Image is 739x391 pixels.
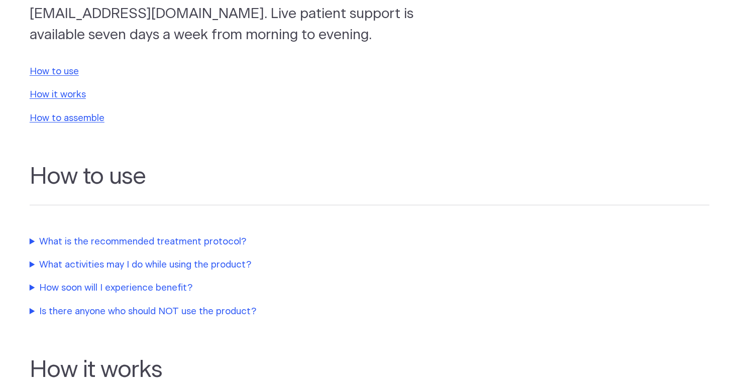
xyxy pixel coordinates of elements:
[30,67,79,76] a: How to use
[30,281,452,295] summary: How soon will I experience benefit?
[30,235,452,249] summary: What is the recommended treatment protocol?
[30,113,104,123] a: How to assemble
[30,163,709,205] h2: How to use
[30,258,452,272] summary: What activities may I do while using the product?
[30,90,86,99] a: How it works
[30,305,452,319] summary: Is there anyone who should NOT use the product?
